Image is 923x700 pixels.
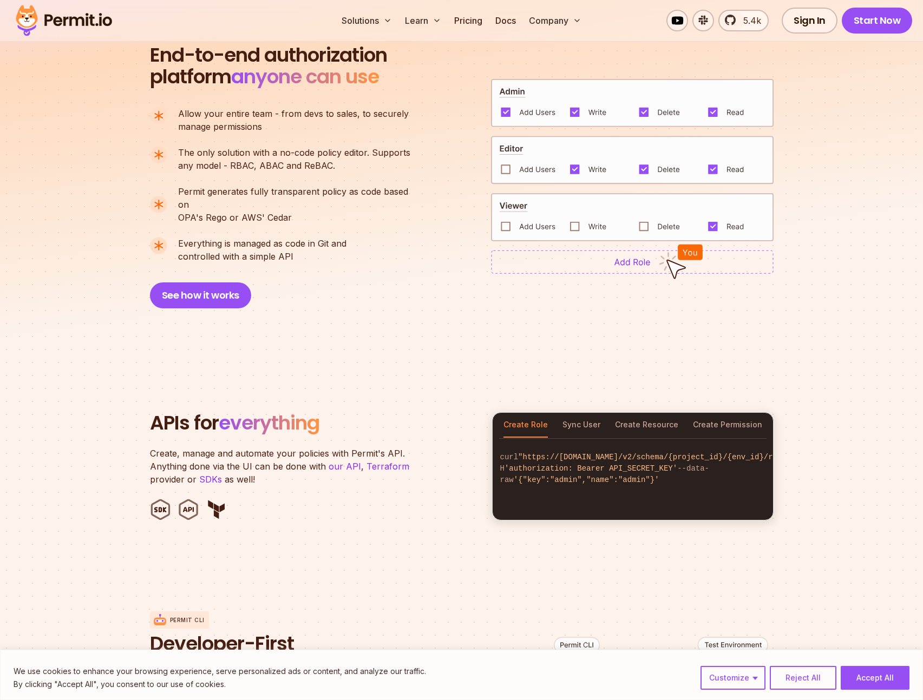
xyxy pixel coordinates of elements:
span: 'authorization: Bearer API_SECRET_KEY' [505,464,677,473]
p: manage permissions [178,107,409,133]
a: our API [329,461,361,472]
span: 5.4k [737,14,761,27]
button: Reject All [770,666,836,690]
p: By clicking "Accept All", you consent to our use of cookies. [14,678,426,691]
img: Permit logo [11,2,117,39]
span: Everything is managed as code in Git and [178,237,346,250]
button: See how it works [150,282,251,308]
h2: APIs for [150,412,479,434]
button: Learn [401,10,446,31]
button: Customize [701,666,765,690]
button: Create Role [503,413,548,438]
button: Sync User [562,413,600,438]
code: curl -H --data-raw [493,443,773,494]
p: Permit CLI [170,616,205,624]
span: everything [219,409,319,437]
button: Create Resource [615,413,678,438]
a: SDKs [199,474,222,485]
a: Pricing [450,10,487,31]
p: We use cookies to enhance your browsing experience, serve personalized ads or content, and analyz... [14,665,426,678]
p: any model - RBAC, ABAC and ReBAC. [178,146,410,172]
span: Developer-First [150,633,410,655]
a: Docs [491,10,520,31]
p: Create, manage and automate your policies with Permit's API. Anything done via the UI can be done... [150,447,421,486]
a: Sign In [782,8,837,34]
span: '{"key":"admin","name":"admin"}' [514,476,659,484]
span: "https://[DOMAIN_NAME]/v2/schema/{project_id}/{env_id}/roles" [518,453,795,461]
a: Terraform [366,461,409,472]
a: Start Now [842,8,913,34]
button: Company [525,10,586,31]
span: End-to-end authorization [150,44,387,66]
span: Permit generates fully transparent policy as code based on [178,185,420,211]
button: Accept All [841,666,909,690]
span: anyone can use [231,63,379,90]
button: Create Permission [693,413,762,438]
button: Solutions [337,10,396,31]
span: The only solution with a no-code policy editor. Supports [178,146,410,159]
h2: platform [150,44,387,88]
a: 5.4k [718,10,769,31]
p: controlled with a simple API [178,237,346,263]
p: OPA's Rego or AWS' Cedar [178,185,420,224]
span: Allow your entire team - from devs to sales, to securely [178,107,409,120]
